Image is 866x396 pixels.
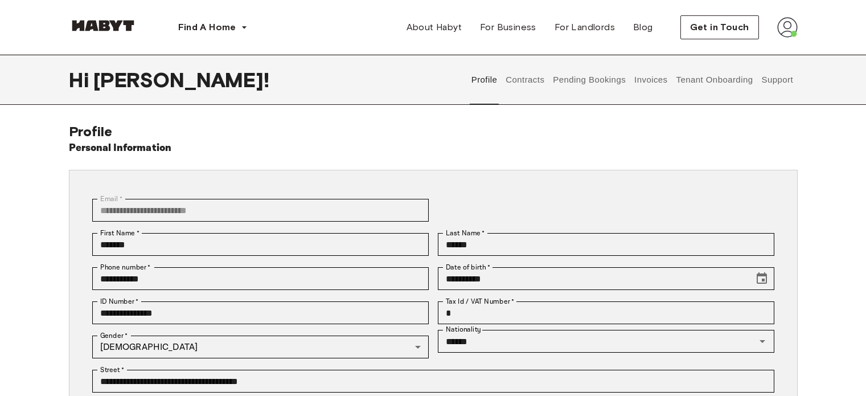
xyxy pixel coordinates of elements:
label: Nationality [446,325,481,334]
span: For Business [480,21,536,34]
button: Tenant Onboarding [675,55,754,105]
span: Profile [69,123,113,140]
img: Habyt [69,20,137,31]
label: Last Name [446,228,485,238]
span: About Habyt [407,21,462,34]
button: Invoices [633,55,669,105]
button: Contracts [504,55,546,105]
label: Tax Id / VAT Number [446,296,514,307]
button: Get in Touch [680,15,759,39]
img: avatar [777,17,798,38]
label: Email [100,194,122,204]
h6: Personal Information [69,140,172,156]
label: Street [100,365,124,375]
div: user profile tabs [467,55,797,105]
button: Support [760,55,795,105]
label: Gender [100,330,128,341]
button: Choose date, selected date is Apr 13, 2004 [750,267,773,290]
label: Phone number [100,262,151,272]
div: [DEMOGRAPHIC_DATA] [92,336,429,358]
a: For Business [471,16,545,39]
label: Date of birth [446,262,490,272]
span: Find A Home [178,21,236,34]
span: [PERSON_NAME] ! [93,68,269,92]
button: Find A Home [169,16,257,39]
span: Get in Touch [690,21,749,34]
button: Open [754,333,770,349]
label: First Name [100,228,139,238]
span: For Landlords [555,21,615,34]
button: Profile [470,55,499,105]
span: Blog [633,21,653,34]
label: ID Number [100,296,138,307]
button: Pending Bookings [552,55,627,105]
div: You can't change your email address at the moment. Please reach out to customer support in case y... [92,199,429,222]
a: About Habyt [397,16,471,39]
a: Blog [624,16,662,39]
a: For Landlords [545,16,624,39]
span: Hi [69,68,93,92]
